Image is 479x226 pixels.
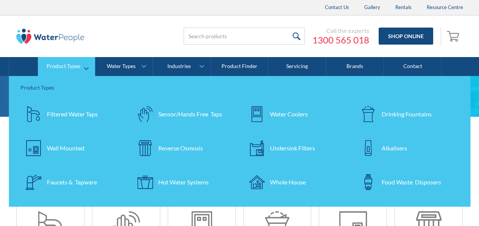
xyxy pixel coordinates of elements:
a: Open empty cart [445,27,463,45]
div: Hot Water Systems [158,178,209,187]
div: Undersink Filters [270,144,315,153]
div: Drinking Fountains [382,110,432,119]
div: Food Waste Disposers [382,178,441,187]
a: Alkalisers [355,135,459,161]
a: Contact [384,57,442,76]
div: Filtered Water Taps [47,110,98,119]
a: Shop Online [379,28,433,45]
a: Undersink Filters [243,135,348,161]
div: Water Coolers [270,110,308,119]
a: Whole House [243,169,348,195]
span: Text us [3,18,23,25]
div: Whole House [270,178,306,187]
a: Industries [153,57,210,76]
div: Alkalisers [382,144,407,153]
div: Sensor/Hands Free Taps [158,110,222,119]
nav: Product Types [9,76,471,207]
a: Filtered Water Taps [20,101,125,127]
div: Reverse Osmosis [158,144,203,153]
a: Servicing [268,57,326,76]
div: Product Types [47,63,80,70]
a: Product Types [38,57,95,76]
img: shopping cart [447,30,461,42]
a: 1300 565 018 [312,34,369,46]
a: Wall Mounted [20,135,125,161]
div: Industries [167,63,191,70]
img: The Water People [16,29,84,44]
div: Faucets & Tapware [47,178,97,187]
a: Food Waste Disposers [355,169,459,195]
a: Faucets & Tapware [20,169,125,195]
a: Brands [326,57,384,76]
a: Water Types [95,57,153,76]
div: Product Types [20,84,459,91]
div: Wall Mounted [47,144,84,153]
a: Sensor/Hands Free Taps [132,101,236,127]
a: Hot Water Systems [132,169,236,195]
a: Drinking Fountains [355,101,459,127]
input: Search products [184,28,305,45]
a: Reverse Osmosis [132,135,236,161]
a: Product Finder [211,57,268,76]
a: Water Coolers [243,101,348,127]
div: Call the experts [312,27,369,34]
div: Water Types [107,63,136,70]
